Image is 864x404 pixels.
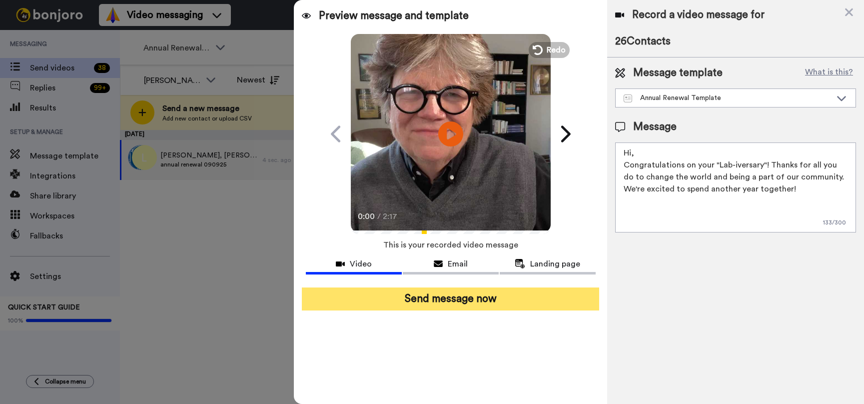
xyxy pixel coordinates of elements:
[802,65,856,80] button: What is this?
[383,234,518,256] span: This is your recorded video message
[624,93,832,103] div: Annual Renewal Template
[358,210,375,222] span: 0:00
[633,119,677,134] span: Message
[530,258,580,270] span: Landing page
[448,258,468,270] span: Email
[624,94,632,102] img: Message-temps.svg
[377,210,381,222] span: /
[302,287,600,310] button: Send message now
[383,210,400,222] span: 2:17
[350,258,372,270] span: Video
[615,142,856,232] textarea: Hi, Congratulations on your "Lab-iversary"! Thanks for all you do to change the world and being a...
[633,65,723,80] span: Message template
